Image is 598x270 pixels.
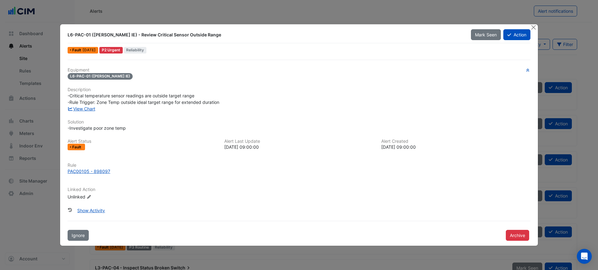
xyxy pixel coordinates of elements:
span: -Critical temperature sensor readings are outside target range -Rule Trigger: Zone Temp outside i... [68,93,219,105]
button: Ignore [68,230,89,241]
h6: Alert Last Update [224,139,373,144]
span: L6-PAC-01 ([PERSON_NAME] IE) [68,73,133,80]
h6: Description [68,87,530,92]
span: Fault [72,48,83,52]
button: Action [503,29,530,40]
button: Show Activity [73,205,109,216]
span: Ignore [72,233,85,238]
div: Open Intercom Messenger [577,249,592,264]
div: [DATE] 09:00:00 [224,144,373,150]
a: View Chart [68,106,95,111]
span: -Investigate poor zone temp [68,125,126,131]
button: Archive [506,230,529,241]
h6: Linked Action [68,187,530,192]
h6: Rule [68,163,530,168]
span: Mon 18-Aug-2025 09:00 AEST [83,48,96,52]
span: Fault [72,145,83,149]
div: Unlinked [68,193,142,200]
button: Close [530,24,537,31]
fa-icon: Edit Linked Action [87,195,91,199]
h6: Equipment [68,67,530,73]
div: L6-PAC-01 ([PERSON_NAME] IE) - Review Critical Sensor Outside Range [68,32,463,38]
h6: Alert Status [68,139,217,144]
div: P2 Urgent [99,47,123,54]
button: Mark Seen [471,29,501,40]
span: Mark Seen [475,32,497,37]
h6: Alert Created [381,139,530,144]
span: Reliability [124,47,147,54]
a: PAC00105 - 898097 [68,168,530,175]
div: PAC00105 - 898097 [68,168,110,175]
h6: Solution [68,119,530,125]
div: [DATE] 09:00:00 [381,144,530,150]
